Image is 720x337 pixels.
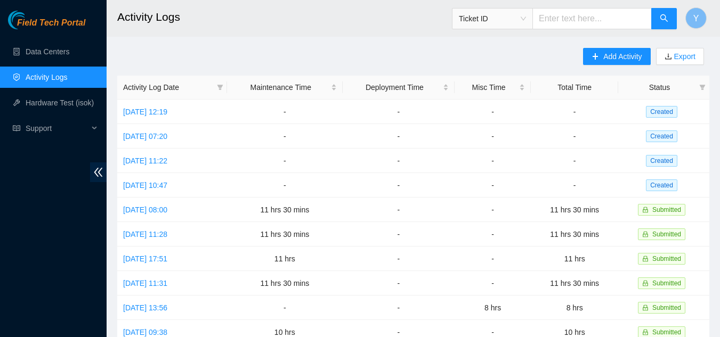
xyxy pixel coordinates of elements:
span: Created [646,130,677,142]
td: - [455,222,531,246]
span: Add Activity [603,51,642,62]
td: - [531,100,618,124]
img: Akamai Technologies [8,11,54,29]
a: Activity Logs [26,73,68,81]
td: - [343,198,455,222]
td: - [343,124,455,149]
input: Enter text here... [532,8,652,29]
button: plusAdd Activity [583,48,650,65]
span: filter [215,79,225,95]
td: - [343,149,455,173]
span: lock [642,207,649,213]
span: Created [646,106,677,118]
span: Field Tech Portal [17,18,85,28]
td: 11 hrs 30 mins [531,222,618,246]
span: Activity Log Date [123,81,213,93]
span: Submitted [652,304,681,311]
span: lock [642,329,649,335]
a: [DATE] 09:38 [123,328,167,336]
td: - [455,124,531,149]
span: filter [217,84,223,91]
span: Ticket ID [459,11,526,27]
td: 11 hrs 30 mins [227,198,343,222]
td: 11 hrs [227,246,343,271]
span: plus [592,53,599,61]
button: search [651,8,677,29]
td: - [227,124,343,149]
td: - [343,271,455,295]
span: Support [26,118,88,139]
td: 8 hrs [531,295,618,320]
td: - [455,271,531,295]
a: [DATE] 12:19 [123,108,167,116]
span: download [665,53,672,61]
span: Y [693,12,699,25]
th: Total Time [531,76,618,100]
span: Created [646,155,677,167]
a: Export [672,52,695,61]
td: - [531,173,618,198]
a: [DATE] 11:28 [123,230,167,239]
a: [DATE] 08:00 [123,206,167,214]
td: - [455,100,531,124]
a: [DATE] 17:51 [123,254,167,263]
span: Submitted [652,255,681,262]
a: [DATE] 11:31 [123,279,167,287]
span: Created [646,179,677,191]
span: Submitted [652,231,681,238]
td: - [531,124,618,149]
td: - [343,246,455,271]
td: - [531,149,618,173]
span: Submitted [652,280,681,287]
a: [DATE] 07:20 [123,132,167,141]
td: - [455,173,531,198]
button: downloadExport [656,48,704,65]
a: [DATE] 11:22 [123,157,167,165]
span: lock [642,256,649,262]
a: Hardware Test (isok) [26,98,94,107]
span: Submitted [652,206,681,213]
td: - [227,100,343,124]
td: - [343,222,455,246]
a: Akamai TechnologiesField Tech Portal [8,19,85,33]
span: Status [624,81,695,93]
span: lock [642,280,649,286]
td: - [455,246,531,271]
td: - [227,173,343,198]
td: - [455,198,531,222]
span: lock [642,305,649,311]
span: filter [699,84,706,91]
td: - [227,149,343,173]
button: Y [685,7,707,29]
span: Submitted [652,328,681,336]
a: [DATE] 10:47 [123,181,167,190]
span: filter [697,79,708,95]
td: 11 hrs 30 mins [227,271,343,295]
td: - [227,295,343,320]
a: [DATE] 13:56 [123,303,167,312]
a: Data Centers [26,47,69,56]
span: lock [642,231,649,237]
td: 11 hrs [531,246,618,271]
td: 11 hrs 30 mins [531,271,618,295]
td: - [343,173,455,198]
td: - [343,100,455,124]
span: double-left [90,162,107,182]
td: 11 hrs 30 mins [531,198,618,222]
td: 8 hrs [455,295,531,320]
td: 11 hrs 30 mins [227,222,343,246]
span: search [660,14,668,24]
span: read [13,125,20,132]
td: - [343,295,455,320]
td: - [455,149,531,173]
